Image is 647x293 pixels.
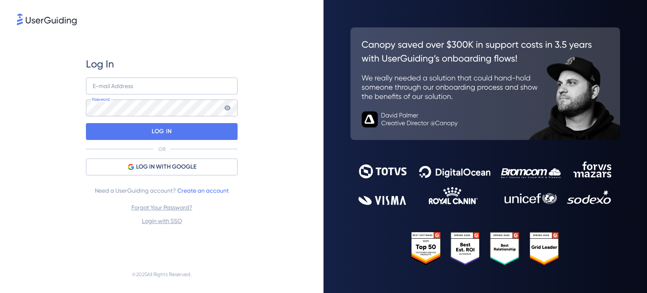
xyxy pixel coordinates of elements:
[17,13,77,25] img: 8faab4ba6bc7696a72372aa768b0286c.svg
[358,161,612,204] img: 9302ce2ac39453076f5bc0f2f2ca889b.svg
[132,269,192,280] span: © 2025 All Rights Reserved.
[152,125,171,138] p: LOG IN
[350,27,620,140] img: 26c0aa7c25a843aed4baddd2b5e0fa68.svg
[136,162,196,172] span: LOG IN WITH GOOGLE
[177,187,229,194] a: Create an account
[131,204,192,211] a: Forgot Your Password?
[86,78,238,94] input: example@company.com
[95,185,229,196] span: Need a UserGuiding account?
[86,57,114,71] span: Log In
[411,232,559,266] img: 25303e33045975176eb484905ab012ff.svg
[158,146,166,153] p: OR
[142,218,182,224] a: Login with SSO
